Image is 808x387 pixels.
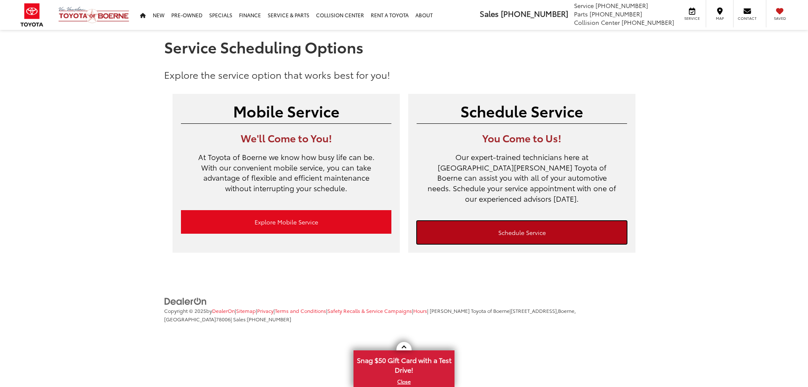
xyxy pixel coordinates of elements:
[771,16,789,21] span: Saved
[235,307,256,314] span: |
[480,8,499,19] span: Sales
[257,307,274,314] a: Privacy
[164,297,207,306] img: DealerOn
[417,132,627,143] h3: You Come to Us!
[710,16,729,21] span: Map
[164,307,206,314] span: Copyright © 2025
[417,102,627,119] h2: Schedule Service
[558,307,576,314] span: Boerne,
[511,307,558,314] span: [STREET_ADDRESS],
[622,18,674,27] span: [PHONE_NUMBER]
[231,315,291,323] span: | Sales:
[590,10,642,18] span: [PHONE_NUMBER]
[574,18,620,27] span: Collision Center
[327,307,412,314] a: Safety Recalls & Service Campaigns, Opens in a new tab
[417,221,627,244] a: Schedule Service
[164,68,644,81] p: Explore the service option that works best for you!
[683,16,702,21] span: Service
[256,307,274,314] span: |
[427,307,510,314] span: | [PERSON_NAME] Toyota of Boerne
[181,152,391,202] p: At Toyota of Boerne we know how busy life can be. With our convenient mobile service, you can tak...
[501,8,568,19] span: [PHONE_NUMBER]
[58,6,130,24] img: Vic Vaughan Toyota of Boerne
[212,307,235,314] a: DealerOn Home Page
[574,10,588,18] span: Parts
[247,315,291,323] span: [PHONE_NUMBER]
[275,307,326,314] a: Terms and Conditions
[738,16,757,21] span: Contact
[181,210,391,234] a: Explore Mobile Service
[274,307,326,314] span: |
[206,307,235,314] span: by
[236,307,256,314] a: Sitemap
[181,132,391,143] h3: We'll Come to You!
[216,315,231,323] span: 78006
[574,1,594,10] span: Service
[354,351,454,377] span: Snag $50 Gift Card with a Test Drive!
[417,152,627,212] p: Our expert-trained technicians here at [GEOGRAPHIC_DATA][PERSON_NAME] Toyota of Boerne can assist...
[595,1,648,10] span: [PHONE_NUMBER]
[413,307,427,314] a: Hours
[412,307,427,314] span: |
[181,102,391,119] h2: Mobile Service
[164,38,644,55] h1: Service Scheduling Options
[326,307,412,314] span: |
[164,315,216,323] span: [GEOGRAPHIC_DATA]
[164,296,207,305] a: DealerOn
